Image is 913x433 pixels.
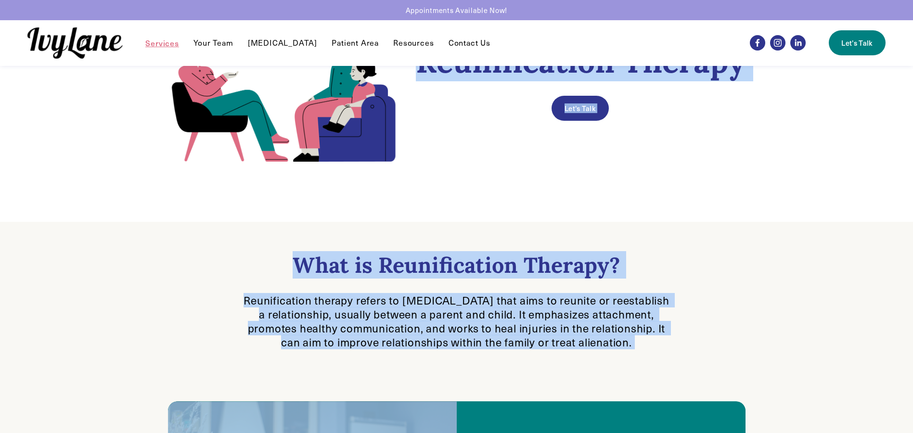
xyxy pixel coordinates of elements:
[240,252,673,278] h2: What is Reunification Therapy?
[770,35,785,51] a: Instagram
[790,35,806,51] a: LinkedIn
[449,37,490,49] a: Contact Us
[415,44,746,79] h1: Reunification Therapy
[393,37,434,49] a: folder dropdown
[145,37,179,49] a: folder dropdown
[393,38,434,48] span: Resources
[332,37,379,49] a: Patient Area
[193,37,233,49] a: Your Team
[552,96,608,121] a: Let's Talk
[248,37,317,49] a: [MEDICAL_DATA]
[145,38,179,48] span: Services
[829,30,886,55] a: Let's Talk
[27,27,123,59] img: Ivy Lane Counseling &mdash; Therapy that works for you
[240,293,673,350] p: Reunification therapy refers to [MEDICAL_DATA] that aims to reunite or reestablish a relationship...
[750,35,765,51] a: Facebook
